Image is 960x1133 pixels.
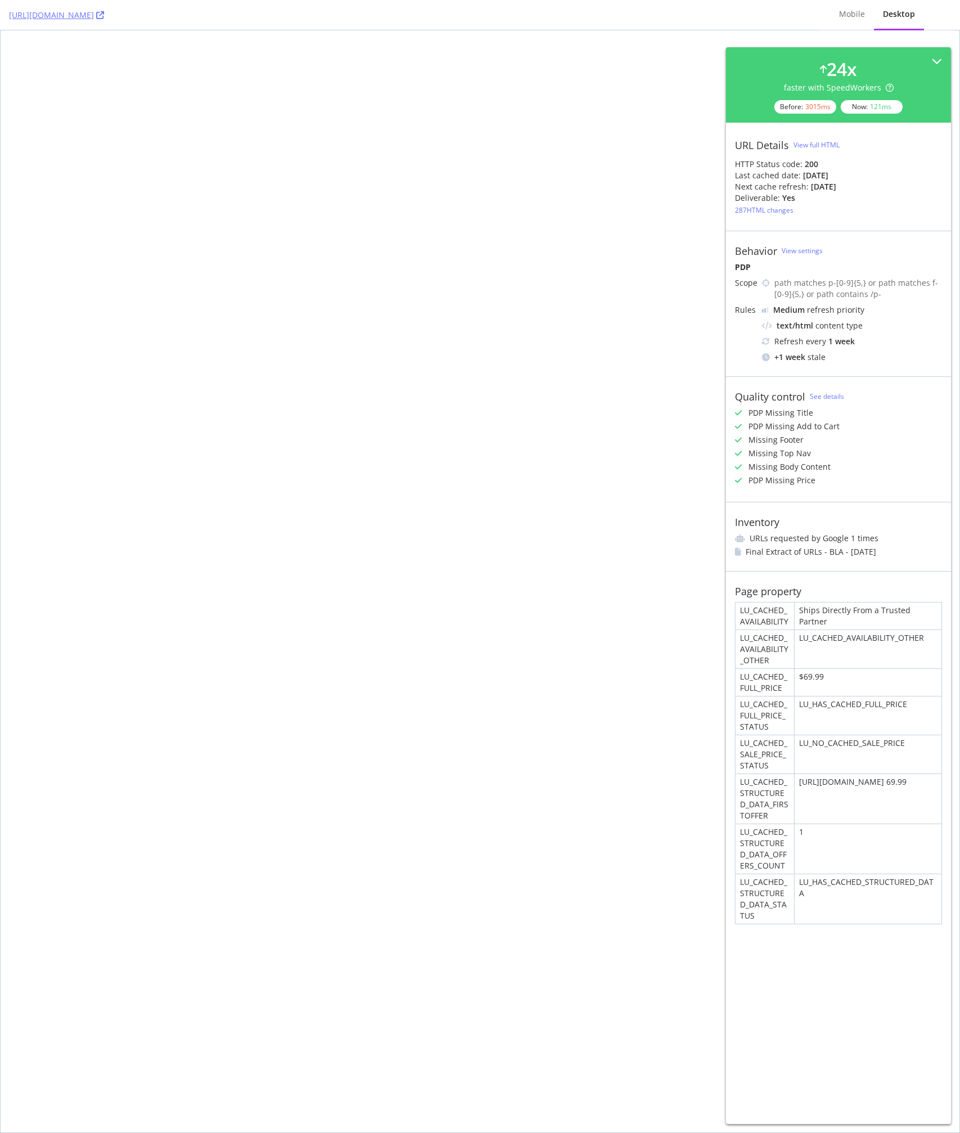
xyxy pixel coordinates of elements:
a: [URL][DOMAIN_NAME] [9,10,104,21]
li: Final Extract of URLs - BLA - [DATE] [735,546,942,557]
div: Before: [774,100,836,114]
div: + 1 week [774,352,805,363]
div: LU_CACHED_AVAILABILITY_OTHER [795,630,941,668]
div: 1 [795,824,941,874]
button: View full HTML [793,136,840,154]
a: View settings [782,246,823,255]
div: Page property [735,585,801,597]
div: content type [762,320,942,331]
div: [URL][DOMAIN_NAME] 69.99 [795,774,941,824]
div: Behavior [735,245,777,257]
div: Quality control [735,390,805,403]
div: refresh priority [773,304,864,316]
div: HTTP Status code: [735,159,942,170]
div: Ships Directly From a Trusted Partner [795,603,941,630]
div: Mobile [839,8,865,20]
div: 24 x [827,56,857,82]
div: path matches p-[0-9]{5,} or path matches f-[0-9]{5,} or path contains /p- [774,277,942,300]
div: faster with SpeedWorkers [784,82,894,93]
div: Deliverable: [735,192,780,204]
div: [DATE] [811,181,836,192]
div: LU_HAS_CACHED_STRUCTURED_DATA [795,874,941,924]
div: 287 HTML changes [735,205,793,215]
div: LU_CACHED_STRUCTURED_DATA_FIRSTOFFER [735,774,794,824]
div: Next cache refresh: [735,181,809,192]
div: Scope [735,277,757,289]
div: URL Details [735,139,789,151]
div: Missing Footer [748,434,804,446]
div: Missing Top Nav [748,448,811,459]
div: Desktop [883,8,915,20]
div: Now: [841,100,903,114]
div: LU_HAS_CACHED_FULL_PRICE [795,696,941,735]
div: LU_CACHED_STRUCTURED_DATA_OFFERS_COUNT [735,824,794,874]
div: 3015 ms [805,102,831,111]
div: View full HTML [793,140,840,150]
li: URLs requested by Google 1 times [735,533,942,544]
a: See details [810,392,844,401]
div: Refresh every [762,336,942,347]
div: 121 ms [870,102,891,111]
div: PDP Missing Title [748,407,813,419]
div: LU_CACHED_FULL_PRICE_STATUS [735,696,794,735]
div: [DATE] [803,170,828,181]
div: LU_NO_CACHED_SALE_PRICE [795,735,941,774]
div: Last cached date: [735,170,801,181]
div: LU_CACHED_FULL_PRICE [735,669,794,696]
div: Yes [782,192,795,204]
div: LU_CACHED_STRUCTURED_DATA_STATUS [735,874,794,924]
strong: 200 [805,159,818,169]
img: j32suk7ufU7viAAAAAElFTkSuQmCC [762,307,769,313]
div: text/html [777,320,813,331]
div: PDP Missing Add to Cart [748,421,840,432]
div: PDP Missing Price [748,475,815,486]
div: LU_CACHED_SALE_PRICE_STATUS [735,735,794,774]
div: Inventory [735,516,779,528]
div: 1 week [828,336,855,347]
div: Medium [773,304,805,316]
div: LU_CACHED_AVAILABILITY [735,603,794,630]
div: LU_CACHED_AVAILABILITY_OTHER [735,630,794,668]
div: stale [762,352,942,363]
div: $69.99 [795,669,941,696]
div: Rules [735,304,757,316]
div: PDP [735,262,942,273]
button: 287HTML changes [735,204,793,217]
div: Missing Body Content [748,461,831,473]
